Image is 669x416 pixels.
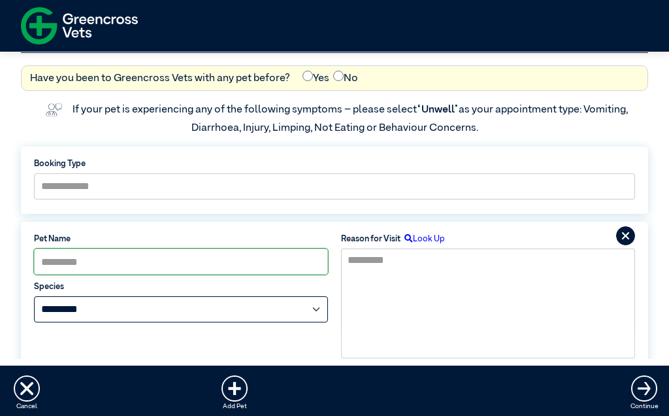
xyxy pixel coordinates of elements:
[41,99,66,120] img: vet
[21,3,138,48] img: f-logo
[341,233,400,245] label: Reason for Visit
[302,71,329,86] label: Yes
[400,233,445,245] label: Look Up
[333,71,358,86] label: No
[30,71,290,86] label: Have you been to Greencross Vets with any pet before?
[34,233,328,245] label: Pet Name
[34,281,328,293] label: Species
[302,71,313,81] input: Yes
[333,71,344,81] input: No
[34,158,635,170] label: Booking Type
[417,105,459,115] span: “Unwell”
[73,105,630,133] label: If your pet is experiencing any of the following symptoms – please select as your appointment typ...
